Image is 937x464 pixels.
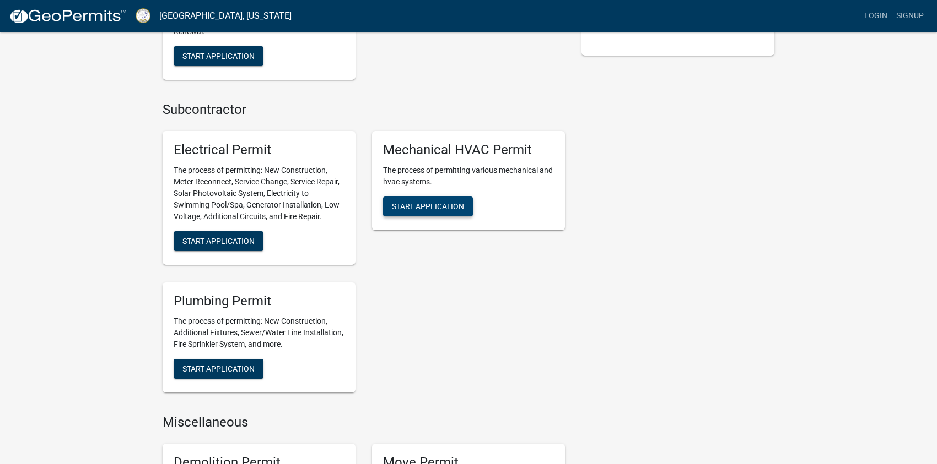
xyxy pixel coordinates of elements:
[392,201,464,210] span: Start Application
[892,6,928,26] a: Signup
[182,236,255,245] span: Start Application
[174,142,344,158] h5: Electrical Permit
[182,364,255,373] span: Start Application
[163,414,565,430] h4: Miscellaneous
[860,6,892,26] a: Login
[383,142,554,158] h5: Mechanical HVAC Permit
[136,8,150,23] img: Putnam County, Georgia
[159,7,292,25] a: [GEOGRAPHIC_DATA], [US_STATE]
[383,165,554,188] p: The process of permitting various mechanical and hvac systems.
[174,293,344,309] h5: Plumbing Permit
[383,196,473,216] button: Start Application
[182,51,255,60] span: Start Application
[174,165,344,222] p: The process of permitting: New Construction, Meter Reconnect, Service Change, Service Repair, Sol...
[163,102,565,118] h4: Subcontractor
[174,231,263,251] button: Start Application
[174,359,263,379] button: Start Application
[174,315,344,350] p: The process of permitting: New Construction, Additional Fixtures, Sewer/Water Line Installation, ...
[174,46,263,66] button: Start Application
